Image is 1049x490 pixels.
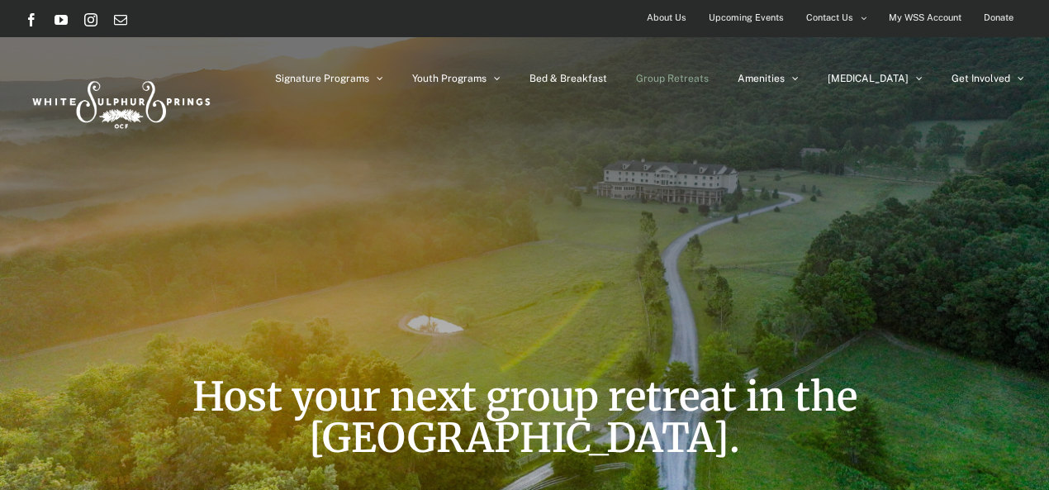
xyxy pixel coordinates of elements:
[738,74,785,83] span: Amenities
[192,372,857,463] span: Host your next group retreat in the [GEOGRAPHIC_DATA].
[889,6,961,30] span: My WSS Account
[984,6,1013,30] span: Donate
[412,74,487,83] span: Youth Programs
[952,37,1024,120] a: Get Involved
[275,74,369,83] span: Signature Programs
[25,13,38,26] a: Facebook
[828,37,923,120] a: [MEDICAL_DATA]
[806,6,853,30] span: Contact Us
[114,13,127,26] a: Email
[828,74,909,83] span: [MEDICAL_DATA]
[709,6,784,30] span: Upcoming Events
[647,6,686,30] span: About Us
[55,13,68,26] a: YouTube
[275,37,1024,120] nav: Main Menu
[25,63,215,140] img: White Sulphur Springs Logo
[275,37,383,120] a: Signature Programs
[636,37,709,120] a: Group Retreats
[952,74,1010,83] span: Get Involved
[738,37,799,120] a: Amenities
[84,13,97,26] a: Instagram
[529,74,607,83] span: Bed & Breakfast
[412,37,501,120] a: Youth Programs
[529,37,607,120] a: Bed & Breakfast
[636,74,709,83] span: Group Retreats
